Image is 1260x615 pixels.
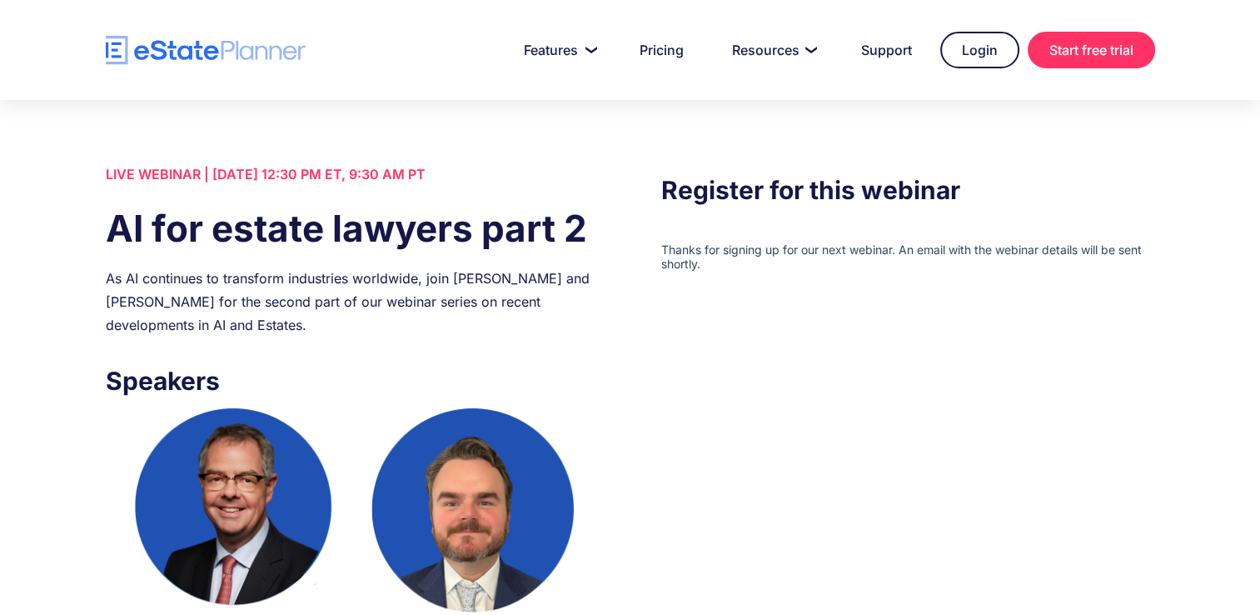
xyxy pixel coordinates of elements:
a: Resources [712,33,833,67]
a: Features [504,33,611,67]
div: As AI continues to transform industries worldwide, join [PERSON_NAME] and [PERSON_NAME] for the s... [106,267,599,337]
a: Start free trial [1028,32,1155,68]
div: LIVE WEBINAR | [DATE] 12:30 PM ET, 9:30 AM PT [106,162,599,186]
a: Support [841,33,932,67]
a: Pricing [620,33,704,67]
h3: Register for this webinar [661,171,1154,209]
h1: AI for estate lawyers part 2 [106,202,599,254]
a: home [106,36,306,65]
iframe: Form 0 [661,242,1154,271]
a: Login [940,32,1019,68]
h3: Speakers [106,362,599,400]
